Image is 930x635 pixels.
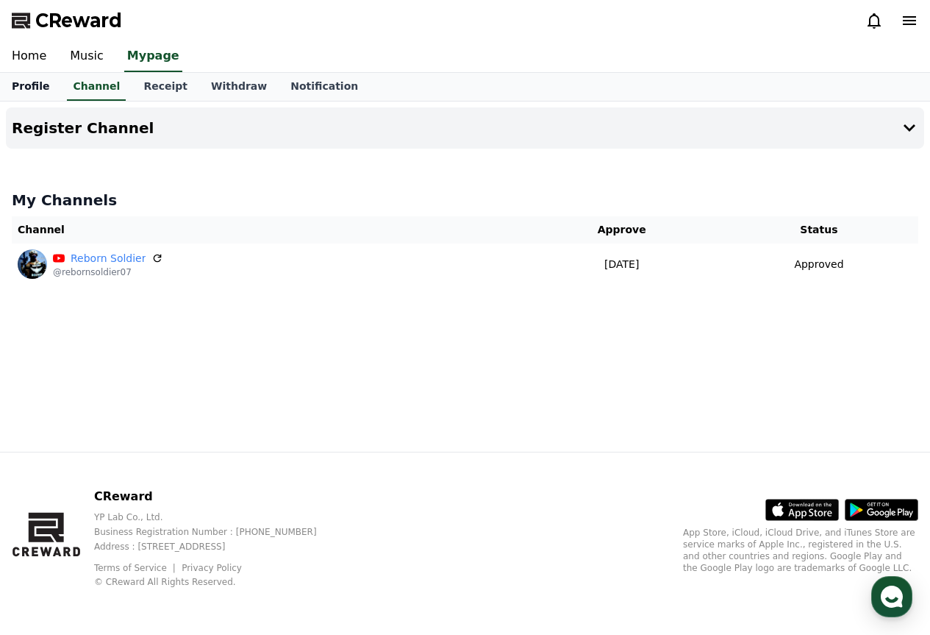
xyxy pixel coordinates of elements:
a: Messages [97,467,190,503]
span: Messages [122,489,165,501]
button: Register Channel [6,107,924,149]
p: YP Lab Co., Ltd. [94,511,340,523]
a: Receipt [132,73,199,101]
a: Home [4,467,97,503]
a: Music [58,41,115,72]
p: Approved [794,257,843,272]
a: Channel [67,73,126,101]
p: @rebornsoldier07 [53,266,163,278]
th: Channel [12,216,524,244]
a: Terms of Service [94,563,178,573]
th: Approve [524,216,720,244]
img: Reborn Soldier [18,249,47,279]
span: Home [37,489,63,500]
a: Privacy Policy [182,563,242,573]
p: [DATE] [530,257,714,272]
p: Address : [STREET_ADDRESS] [94,541,340,553]
span: Settings [218,489,254,500]
a: Settings [190,467,282,503]
th: Status [720,216,918,244]
p: App Store, iCloud, iCloud Drive, and iTunes Store are service marks of Apple Inc., registered in ... [683,527,918,574]
p: © CReward All Rights Reserved. [94,576,340,588]
a: Notification [279,73,370,101]
a: Withdraw [199,73,279,101]
h4: Register Channel [12,120,154,136]
span: CReward [35,9,122,32]
p: CReward [94,488,340,505]
a: CReward [12,9,122,32]
h4: My Channels [12,190,918,210]
a: Reborn Soldier [71,251,146,266]
p: Business Registration Number : [PHONE_NUMBER] [94,526,340,538]
a: Mypage [124,41,182,72]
